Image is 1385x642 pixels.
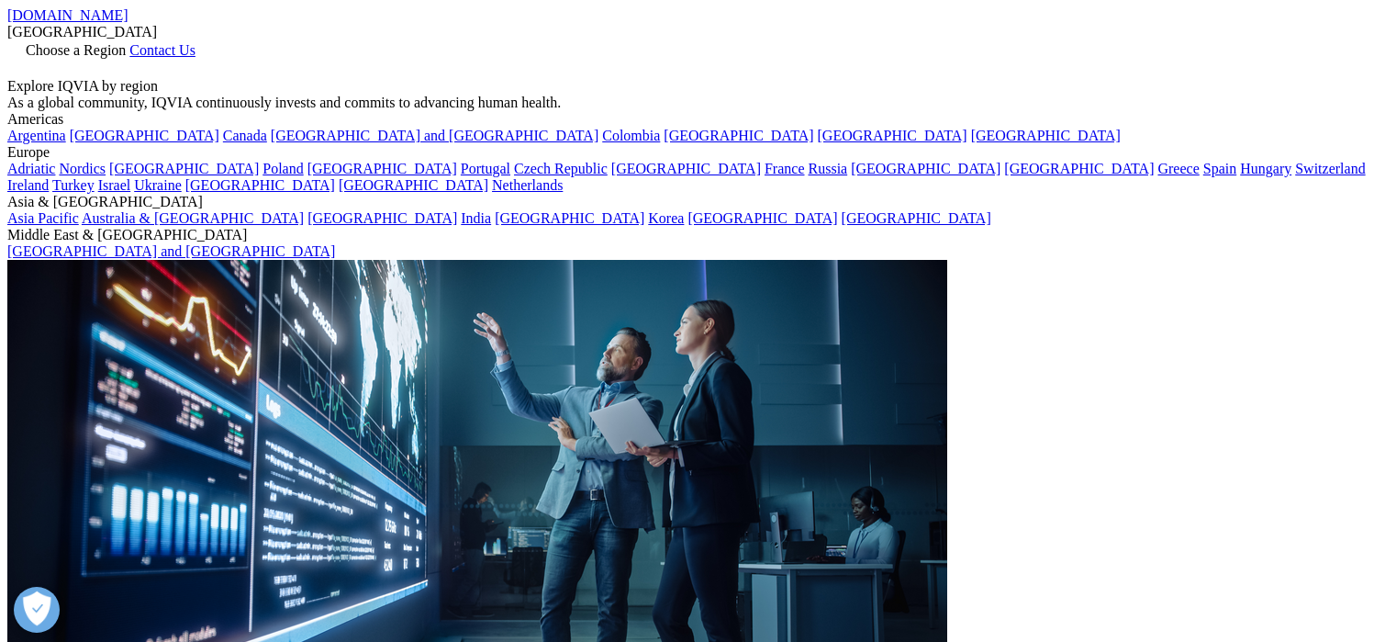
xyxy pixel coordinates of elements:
[7,161,55,176] a: Adriatic
[7,95,1378,111] div: As a global community, IQVIA continuously invests and commits to advancing human health.
[7,210,79,226] a: Asia Pacific
[971,128,1121,143] a: [GEOGRAPHIC_DATA]
[59,161,106,176] a: Nordics
[461,161,510,176] a: Portugal
[687,210,837,226] a: [GEOGRAPHIC_DATA]
[1157,161,1199,176] a: Greece
[82,210,304,226] a: Australia & [GEOGRAPHIC_DATA]
[1240,161,1291,176] a: Hungary
[7,227,1378,243] div: Middle East & [GEOGRAPHIC_DATA]
[134,177,182,193] a: Ukraine
[7,78,1378,95] div: Explore IQVIA by region
[7,144,1378,161] div: Europe
[611,161,761,176] a: [GEOGRAPHIC_DATA]
[1004,161,1154,176] a: [GEOGRAPHIC_DATA]
[339,177,488,193] a: [GEOGRAPHIC_DATA]
[1295,161,1365,176] a: Switzerland
[26,42,126,58] span: Choose a Region
[307,210,457,226] a: [GEOGRAPHIC_DATA]
[1203,161,1236,176] a: Spain
[664,128,813,143] a: [GEOGRAPHIC_DATA]
[307,161,457,176] a: [GEOGRAPHIC_DATA]
[602,128,660,143] a: Colombia
[851,161,1000,176] a: [GEOGRAPHIC_DATA]
[185,177,335,193] a: [GEOGRAPHIC_DATA]
[7,194,1378,210] div: Asia & [GEOGRAPHIC_DATA]
[492,177,563,193] a: Netherlands
[514,161,608,176] a: Czech Republic
[7,111,1378,128] div: Americas
[809,161,848,176] a: Russia
[7,177,49,193] a: Ireland
[461,210,491,226] a: India
[52,177,95,193] a: Turkey
[7,243,335,259] a: [GEOGRAPHIC_DATA] and [GEOGRAPHIC_DATA]
[70,128,219,143] a: [GEOGRAPHIC_DATA]
[262,161,303,176] a: Poland
[98,177,131,193] a: Israel
[7,128,66,143] a: Argentina
[223,128,267,143] a: Canada
[818,128,967,143] a: [GEOGRAPHIC_DATA]
[271,128,598,143] a: [GEOGRAPHIC_DATA] and [GEOGRAPHIC_DATA]
[765,161,805,176] a: France
[129,42,195,58] a: Contact Us
[495,210,644,226] a: [GEOGRAPHIC_DATA]
[7,7,128,23] a: [DOMAIN_NAME]
[7,24,1378,40] div: [GEOGRAPHIC_DATA]
[842,210,991,226] a: [GEOGRAPHIC_DATA]
[109,161,259,176] a: [GEOGRAPHIC_DATA]
[648,210,684,226] a: Korea
[14,587,60,633] button: Open Preferences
